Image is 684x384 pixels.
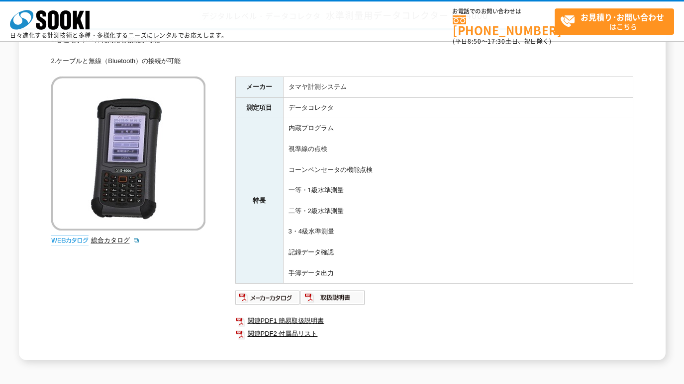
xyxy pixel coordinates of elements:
[51,77,205,230] img: 水準測量用データコレクター LC-4000
[560,9,674,34] span: はこちら
[235,77,283,97] th: メーカー
[468,37,482,46] span: 8:50
[10,32,228,38] p: 日々進化する計測技術と多種・多様化するニーズにレンタルでお応えします。
[453,15,555,36] a: [PHONE_NUMBER]
[488,37,505,46] span: 17:30
[235,327,633,340] a: 関連PDF2 付属品リスト
[283,118,633,284] td: 内蔵プログラム 視準線の点検 コーンペンセータの機能点検 一等・1級水準測量 二等・2級水準測量 3・4級水準測量 記録データ確認 手簿データ出力
[51,35,633,66] div: 1.各社電子レベルに対応し接続が可能 2.ケーブルと無線（Bluetooth）の接続が可能
[581,11,664,23] strong: お見積り･お問い合わせ
[283,97,633,118] td: データコレクタ
[91,236,140,244] a: 総合カタログ
[51,235,89,245] img: webカタログ
[235,297,300,304] a: メーカーカタログ
[453,8,555,14] span: お電話でのお問い合わせは
[300,290,366,306] img: 取扱説明書
[453,37,551,46] span: (平日 ～ 土日、祝日除く)
[235,314,633,327] a: 関連PDF1 簡易取扱説明書
[235,290,300,306] img: メーカーカタログ
[235,97,283,118] th: 測定項目
[283,77,633,97] td: タマヤ計測システム
[555,8,674,35] a: お見積り･お問い合わせはこちら
[235,118,283,284] th: 特長
[300,297,366,304] a: 取扱説明書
